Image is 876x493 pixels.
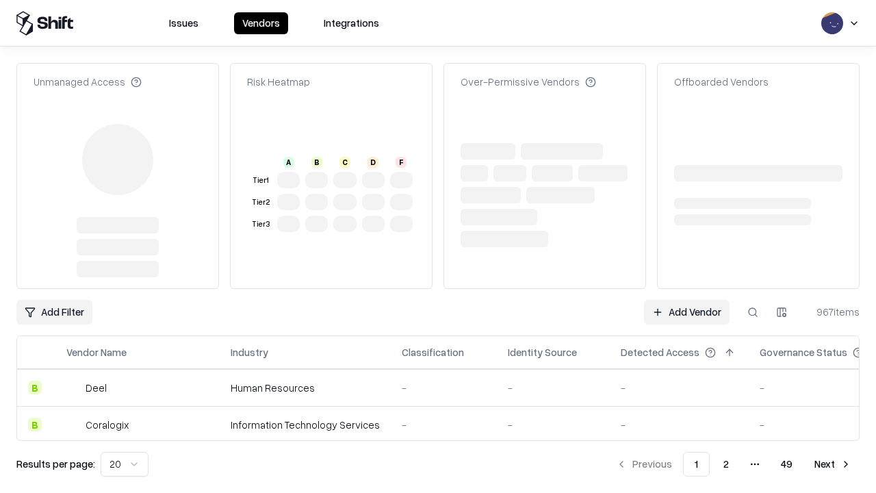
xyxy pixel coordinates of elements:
div: D [368,157,378,168]
button: Vendors [234,12,288,34]
img: Deel [66,381,80,394]
div: Over-Permissive Vendors [461,75,596,89]
div: Deel [86,381,107,395]
button: 1 [683,452,710,477]
div: - [621,418,738,432]
nav: pagination [608,452,860,477]
img: Coralogix [66,418,80,431]
div: F [396,157,407,168]
button: 49 [770,452,803,477]
div: Classification [402,345,464,359]
div: Offboarded Vendors [674,75,769,89]
div: - [402,418,486,432]
div: C [339,157,350,168]
div: B [28,381,42,394]
div: Detected Access [621,345,699,359]
div: Governance Status [760,345,847,359]
div: B [311,157,322,168]
button: Issues [161,12,207,34]
div: - [621,381,738,395]
div: Tier 2 [250,197,272,208]
div: Identity Source [508,345,577,359]
div: Unmanaged Access [34,75,142,89]
button: Add Filter [16,300,92,325]
div: Coralogix [86,418,129,432]
div: Risk Heatmap [247,75,310,89]
div: B [28,418,42,431]
p: Results per page: [16,457,95,471]
div: 967 items [805,305,860,319]
div: - [402,381,486,395]
div: - [508,418,599,432]
button: Integrations [315,12,387,34]
div: Tier 1 [250,175,272,186]
div: Tier 3 [250,218,272,230]
button: Next [806,452,860,477]
div: Information Technology Services [231,418,380,432]
button: 2 [712,452,740,477]
div: Vendor Name [66,345,127,359]
div: Industry [231,345,268,359]
div: Human Resources [231,381,380,395]
a: Add Vendor [644,300,730,325]
div: A [283,157,294,168]
div: - [508,381,599,395]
